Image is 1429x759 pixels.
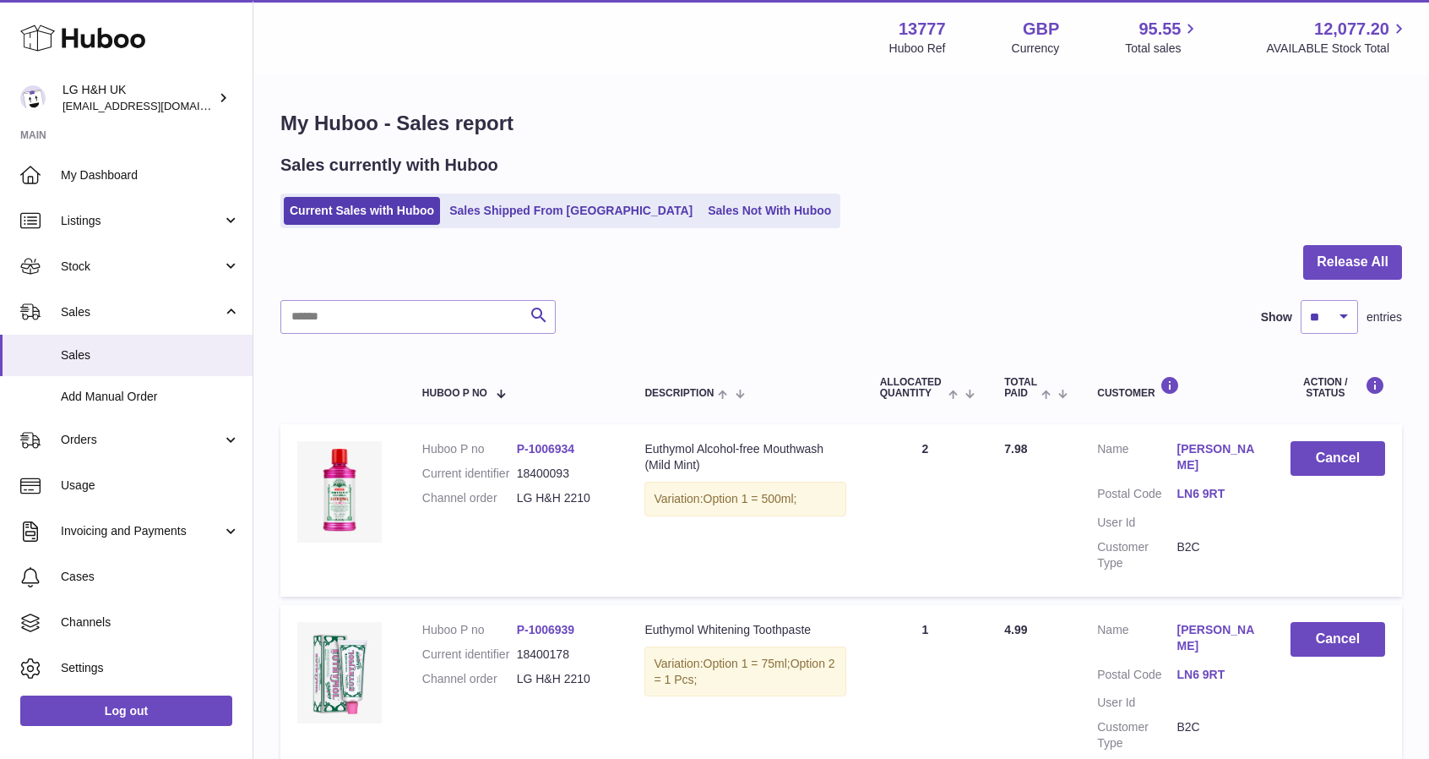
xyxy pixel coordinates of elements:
dt: User Id [1097,695,1176,711]
div: Action / Status [1290,376,1385,399]
span: Stock [61,259,222,275]
td: 2 [863,424,988,596]
span: 7.98 [1004,442,1027,456]
div: Customer [1097,376,1257,399]
dt: Customer Type [1097,719,1176,751]
div: Euthymol Alcohol-free Mouthwash (Mild Mint) [644,441,845,473]
a: Current Sales with Huboo [284,197,440,225]
div: Variation: [644,482,845,516]
span: 95.55 [1138,18,1181,41]
a: Log out [20,696,232,726]
span: My Dashboard [61,167,240,183]
span: Orders [61,432,222,448]
img: Euthymol_Alcohol_Free_Mild_Mint_Mouthwash_500ml.webp [297,441,382,543]
span: Total paid [1004,377,1037,399]
a: 12,077.20 AVAILABLE Stock Total [1266,18,1409,57]
dt: Current identifier [422,466,517,482]
a: [PERSON_NAME] [1176,622,1256,654]
span: Total sales [1125,41,1200,57]
span: ALLOCATED Quantity [880,377,944,399]
a: 95.55 Total sales [1125,18,1200,57]
dd: LG H&H 2210 [517,671,611,687]
span: Add Manual Order [61,389,240,405]
span: Listings [61,213,222,229]
div: Euthymol Whitening Toothpaste [644,622,845,638]
a: Sales Shipped From [GEOGRAPHIC_DATA] [443,197,698,225]
span: Settings [61,660,240,676]
span: entries [1367,309,1402,325]
span: Cases [61,569,240,585]
label: Show [1261,309,1292,325]
a: P-1006939 [517,623,575,636]
span: Huboo P no [422,388,487,399]
dt: Customer Type [1097,539,1176,571]
span: 12,077.20 [1314,18,1389,41]
button: Release All [1303,245,1402,280]
span: Option 1 = 75ml; [704,657,791,670]
span: Sales [61,347,240,363]
dt: Huboo P no [422,622,517,638]
a: LN6 9RT [1176,667,1256,683]
div: Variation: [644,647,845,697]
dd: LG H&H 2210 [517,490,611,506]
dt: Postal Code [1097,486,1176,506]
dt: Huboo P no [422,441,517,457]
span: Invoicing and Payments [61,523,222,539]
span: Sales [61,304,222,320]
strong: 13777 [899,18,946,41]
span: AVAILABLE Stock Total [1266,41,1409,57]
button: Cancel [1290,622,1385,657]
button: Cancel [1290,441,1385,476]
span: Description [644,388,714,399]
img: whitening-toothpaste.webp [297,622,382,724]
dt: Current identifier [422,647,517,663]
dt: Channel order [422,490,517,506]
dt: Channel order [422,671,517,687]
span: Usage [61,478,240,494]
span: Option 2 = 1 Pcs; [654,657,834,686]
h1: My Huboo - Sales report [280,110,1402,137]
a: P-1006934 [517,442,575,456]
dd: B2C [1176,539,1256,571]
div: LG H&H UK [62,82,215,114]
span: Channels [61,614,240,631]
dt: User Id [1097,515,1176,531]
dt: Postal Code [1097,667,1176,687]
dd: 18400178 [517,647,611,663]
dt: Name [1097,622,1176,658]
dt: Name [1097,441,1176,478]
a: LN6 9RT [1176,486,1256,502]
div: Huboo Ref [889,41,946,57]
span: [EMAIL_ADDRESS][DOMAIN_NAME] [62,99,248,112]
strong: GBP [1023,18,1059,41]
a: [PERSON_NAME] [1176,441,1256,473]
img: veechen@lghnh.co.uk [20,85,46,111]
span: Option 1 = 500ml; [704,492,797,505]
a: Sales Not With Huboo [702,197,837,225]
h2: Sales currently with Huboo [280,154,498,177]
dd: B2C [1176,719,1256,751]
span: 4.99 [1004,623,1027,636]
dd: 18400093 [517,466,611,482]
div: Currency [1012,41,1060,57]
